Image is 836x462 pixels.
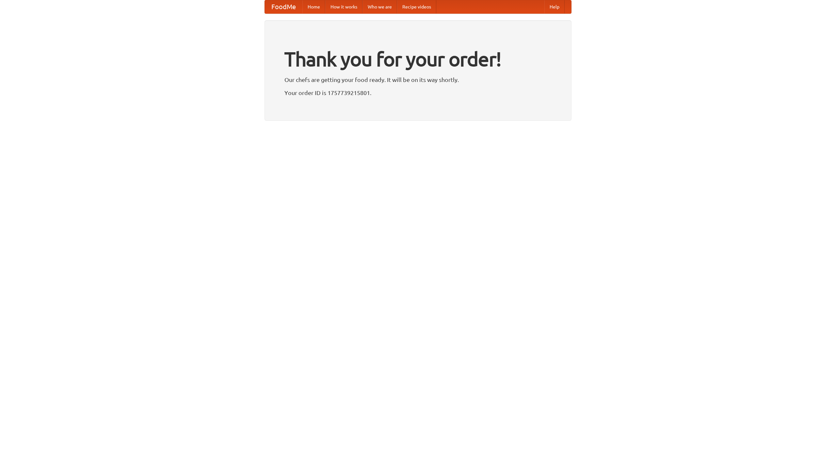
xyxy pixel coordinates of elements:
a: Recipe videos [397,0,436,13]
a: Help [544,0,565,13]
a: FoodMe [265,0,302,13]
p: Your order ID is 1757739215801. [284,88,552,98]
a: Who we are [362,0,397,13]
a: Home [302,0,325,13]
h1: Thank you for your order! [284,43,552,75]
a: How it works [325,0,362,13]
p: Our chefs are getting your food ready. It will be on its way shortly. [284,75,552,85]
